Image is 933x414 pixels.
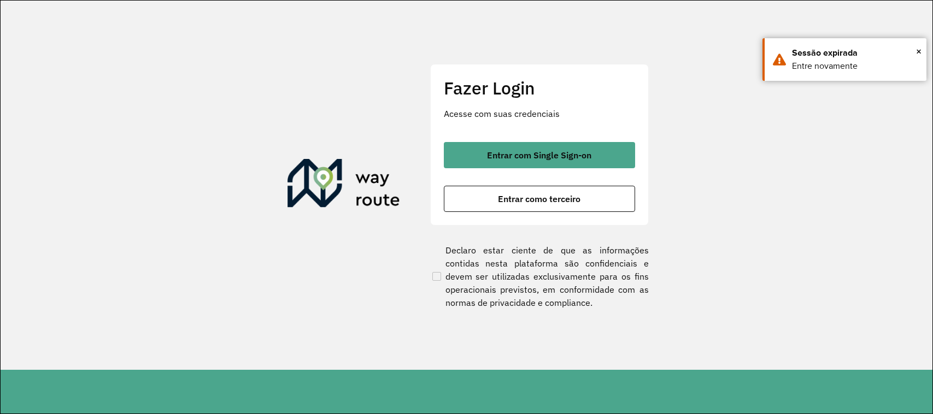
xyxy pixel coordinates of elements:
[498,194,580,203] span: Entrar como terceiro
[792,60,918,73] div: Entre novamente
[287,159,400,211] img: Roteirizador AmbevTech
[444,78,635,98] h2: Fazer Login
[430,244,649,309] label: Declaro estar ciente de que as informações contidas nesta plataforma são confidenciais e devem se...
[444,107,635,120] p: Acesse com suas credenciais
[487,151,591,159] span: Entrar com Single Sign-on
[444,186,635,212] button: button
[916,43,922,60] span: ×
[916,43,922,60] button: Close
[792,46,918,60] div: Sessão expirada
[444,142,635,168] button: button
